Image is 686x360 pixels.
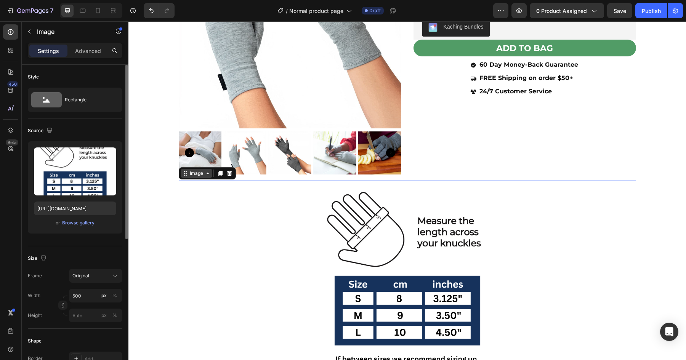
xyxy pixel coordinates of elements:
span: Save [614,8,626,14]
strong: ADD TO BAG [368,19,425,35]
label: Frame [28,272,42,279]
label: Width [28,292,40,299]
button: Original [69,269,122,283]
span: or [56,218,60,227]
img: KachingBundles.png [300,2,309,11]
div: Source [28,126,54,136]
button: Carousel Next Arrow [258,127,267,136]
div: Browse gallery [62,219,95,226]
strong: FREE Shipping on order $50+ [351,53,445,60]
div: % [112,312,117,319]
div: Shape [28,338,42,344]
button: px [110,291,119,300]
div: Open Intercom Messenger [660,323,678,341]
div: 450 [7,81,18,87]
div: Style [28,74,39,80]
button: 7 [3,3,57,18]
strong: 24/7 Customer Service [351,66,423,74]
button: Publish [635,3,667,18]
img: gempages_528034494133830768-74ff70eb-5349-46d3-a412-7ac49667c3ea.png [184,159,374,350]
input: px% [69,309,122,322]
div: Undo/Redo [144,3,175,18]
button: Browse gallery [62,219,95,227]
span: / [286,7,288,15]
div: Publish [642,7,661,15]
button: % [99,311,109,320]
div: Size [28,253,48,264]
input: px% [69,289,122,302]
strong: 60 Day Money-Back Guarantee [351,40,450,47]
p: Image [37,27,102,36]
div: Kaching Bundles [315,2,355,10]
div: Beta [6,139,18,146]
div: Rectangle [65,91,111,109]
div: Image [60,149,76,155]
div: px [101,292,107,299]
button: px [110,311,119,320]
span: Original [72,272,89,279]
button: Save [607,3,632,18]
img: preview-image [34,147,116,195]
div: px [101,312,107,319]
span: Draft [369,7,381,14]
button: <strong>ADD TO BAG</strong> [285,18,508,35]
span: 0 product assigned [536,7,587,15]
button: % [99,291,109,300]
p: 7 [50,6,53,15]
iframe: Design area [128,21,686,360]
p: Advanced [75,47,101,55]
input: https://example.com/image.jpg [34,202,116,215]
p: Settings [38,47,59,55]
div: % [112,292,117,299]
button: 0 product assigned [530,3,604,18]
label: Height [28,312,42,319]
span: Normal product page [289,7,343,15]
